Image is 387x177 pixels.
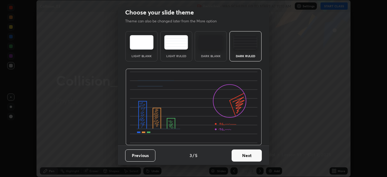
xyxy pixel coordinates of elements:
img: lightRuledTheme.5fabf969.svg [164,35,188,50]
h2: Choose your slide theme [125,8,194,16]
h4: 3 [190,152,192,159]
div: Dark Ruled [233,54,258,57]
p: Theme can also be changed later from the More option [125,18,223,24]
img: darkRuledTheme.de295e13.svg [233,35,257,50]
h4: / [193,152,194,159]
img: darkRuledThemeBanner.864f114c.svg [125,69,262,146]
h4: 5 [195,152,197,159]
img: lightTheme.e5ed3b09.svg [130,35,154,50]
div: Dark Blank [199,54,223,57]
div: Light Ruled [164,54,188,57]
button: Next [232,149,262,162]
button: Previous [125,149,155,162]
img: darkTheme.f0cc69e5.svg [199,35,223,50]
div: Light Blank [129,54,154,57]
